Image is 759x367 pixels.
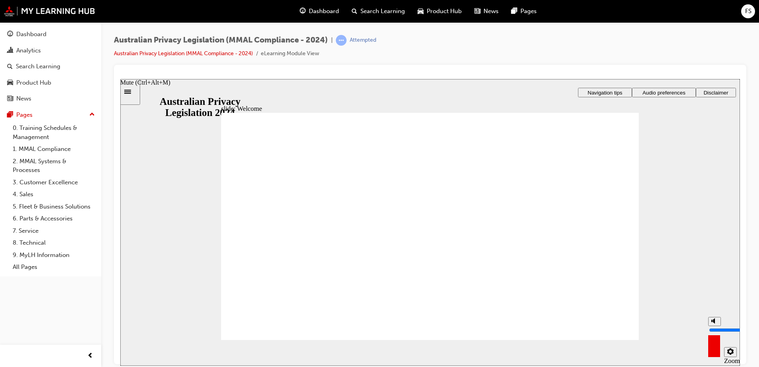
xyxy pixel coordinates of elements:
a: search-iconSearch Learning [345,3,411,19]
div: Dashboard [16,30,46,39]
button: Settings [604,268,616,278]
a: 4. Sales [10,188,98,201]
img: mmal [4,6,95,16]
label: Zoom to fit [604,278,620,301]
a: 1. MMAL Compliance [10,143,98,155]
a: Analytics [3,43,98,58]
button: Disclaimer [576,9,616,18]
span: car-icon [7,79,13,87]
button: Pages [3,108,98,122]
button: Audio preferences [512,9,576,18]
span: pages-icon [511,6,517,16]
span: news-icon [7,95,13,102]
span: Disclaimer [583,11,608,17]
button: Navigation tips [458,9,512,18]
div: Pages [16,110,33,120]
span: Audio preferences [522,11,565,17]
span: search-icon [7,63,13,70]
span: Navigation tips [467,11,502,17]
span: Australian Privacy Legislation (MMAL Compliance - 2024) [114,36,328,45]
div: Product Hub [16,78,51,87]
div: Analytics [16,46,41,55]
span: FS [745,7,751,16]
a: car-iconProduct Hub [411,3,468,19]
a: 6. Parts & Accessories [10,212,98,225]
span: up-icon [89,110,95,120]
button: DashboardAnalyticsSearch LearningProduct HubNews [3,25,98,108]
span: pages-icon [7,112,13,119]
a: 2. MMAL Systems & Processes [10,155,98,176]
a: Australian Privacy Legislation (MMAL Compliance - 2024) [114,50,253,57]
span: learningRecordVerb_ATTEMPT-icon [336,35,347,46]
a: 8. Technical [10,237,98,249]
a: guage-iconDashboard [293,3,345,19]
div: misc controls [584,261,616,287]
button: FS [741,4,755,18]
a: pages-iconPages [505,3,543,19]
div: News [16,94,31,103]
span: guage-icon [300,6,306,16]
span: News [484,7,499,16]
span: Pages [520,7,537,16]
span: guage-icon [7,31,13,38]
a: 7. Service [10,225,98,237]
a: 9. MyLH Information [10,249,98,261]
div: Attempted [350,37,376,44]
span: prev-icon [87,351,93,361]
span: search-icon [352,6,357,16]
a: All Pages [10,261,98,273]
a: Dashboard [3,27,98,42]
span: chart-icon [7,47,13,54]
span: Dashboard [309,7,339,16]
span: Product Hub [427,7,462,16]
a: news-iconNews [468,3,505,19]
li: eLearning Module View [261,49,319,58]
a: News [3,91,98,106]
a: Search Learning [3,59,98,74]
div: Search Learning [16,62,60,71]
span: Search Learning [360,7,405,16]
span: news-icon [474,6,480,16]
a: Product Hub [3,75,98,90]
span: car-icon [418,6,424,16]
a: 5. Fleet & Business Solutions [10,201,98,213]
a: 0. Training Schedules & Management [10,122,98,143]
a: 3. Customer Excellence [10,176,98,189]
span: | [331,36,333,45]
